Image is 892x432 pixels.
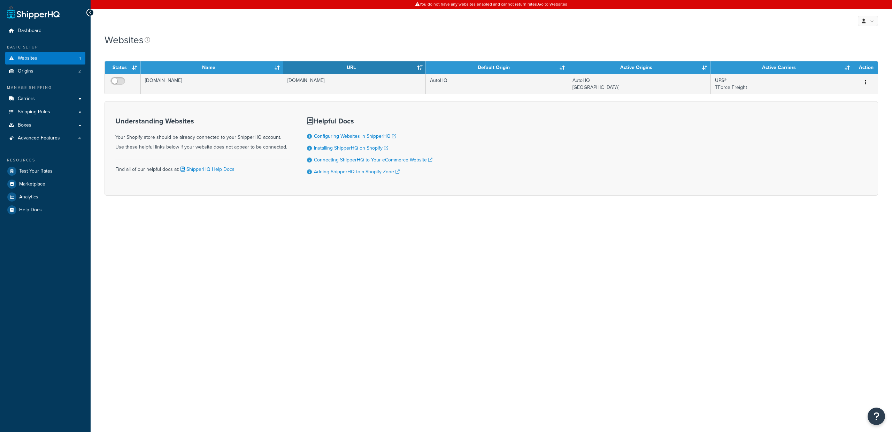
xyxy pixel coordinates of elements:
[314,168,400,175] a: Adding ShipperHQ to a Shopify Zone
[179,166,234,173] a: ShipperHQ Help Docs
[5,52,85,65] a: Websites 1
[5,204,85,216] a: Help Docs
[5,52,85,65] li: Websites
[18,68,33,74] span: Origins
[5,119,85,132] a: Boxes
[5,191,85,203] a: Analytics
[19,207,42,213] span: Help Docs
[283,61,426,74] th: URL: activate to sort column ascending
[105,61,141,74] th: Status: activate to sort column ascending
[711,74,853,94] td: UPS® TForce Freight
[79,55,81,61] span: 1
[18,28,41,34] span: Dashboard
[18,96,35,102] span: Carriers
[314,132,396,140] a: Configuring Websites in ShipperHQ
[5,24,85,37] a: Dashboard
[711,61,853,74] th: Active Carriers: activate to sort column ascending
[5,165,85,177] a: Test Your Rates
[5,92,85,105] a: Carriers
[5,157,85,163] div: Resources
[18,122,31,128] span: Boxes
[5,85,85,91] div: Manage Shipping
[18,109,50,115] span: Shipping Rules
[538,1,567,7] a: Go to Websites
[426,74,568,94] td: AutoHQ
[5,65,85,78] li: Origins
[5,44,85,50] div: Basic Setup
[18,135,60,141] span: Advanced Features
[18,55,37,61] span: Websites
[19,194,38,200] span: Analytics
[568,61,711,74] th: Active Origins: activate to sort column ascending
[568,74,711,94] td: AutoHQ [GEOGRAPHIC_DATA]
[141,61,283,74] th: Name: activate to sort column ascending
[283,74,426,94] td: [DOMAIN_NAME]
[5,65,85,78] a: Origins 2
[19,168,53,174] span: Test Your Rates
[141,74,283,94] td: [DOMAIN_NAME]
[105,33,144,47] h1: Websites
[5,106,85,119] a: Shipping Rules
[19,181,45,187] span: Marketplace
[115,159,290,174] div: Find all of our helpful docs at:
[78,68,81,74] span: 2
[426,61,568,74] th: Default Origin: activate to sort column ascending
[314,144,388,152] a: Installing ShipperHQ on Shopify
[7,5,60,19] a: ShipperHQ Home
[314,156,432,164] a: Connecting ShipperHQ to Your eCommerce Website
[115,117,290,125] h3: Understanding Websites
[853,61,878,74] th: Action
[5,132,85,145] li: Advanced Features
[5,178,85,190] a: Marketplace
[78,135,81,141] span: 4
[307,117,432,125] h3: Helpful Docs
[115,117,290,152] div: Your Shopify store should be already connected to your ShipperHQ account. Use these helpful links...
[868,408,885,425] button: Open Resource Center
[5,132,85,145] a: Advanced Features 4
